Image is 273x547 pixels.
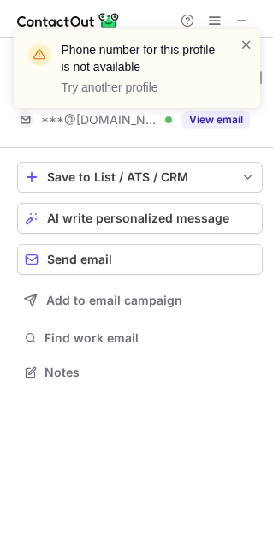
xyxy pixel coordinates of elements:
button: Find work email [17,326,263,350]
header: Phone number for this profile is not available [62,41,219,75]
p: Try another profile [62,79,219,96]
span: Send email [47,253,112,266]
span: Notes [45,365,256,380]
button: Notes [17,360,263,384]
button: Add to email campaign [17,285,263,316]
button: AI write personalized message [17,203,263,234]
span: Add to email campaign [46,294,182,307]
div: Save to List / ATS / CRM [47,170,233,184]
button: save-profile-one-click [17,162,263,193]
button: Send email [17,244,263,275]
span: AI write personalized message [47,211,229,225]
img: ContactOut v5.3.10 [17,10,120,31]
span: Find work email [45,330,256,346]
img: warning [26,41,53,68]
